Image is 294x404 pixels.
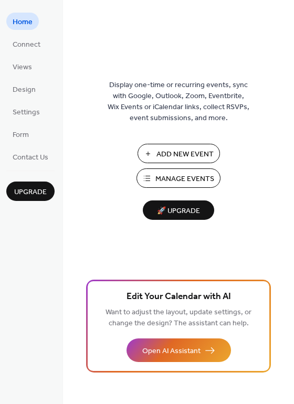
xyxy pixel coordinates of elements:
[13,107,40,118] span: Settings
[156,149,214,160] span: Add New Event
[13,17,33,28] span: Home
[13,62,32,73] span: Views
[127,290,231,304] span: Edit Your Calendar with AI
[138,144,220,163] button: Add New Event
[13,130,29,141] span: Form
[142,346,201,357] span: Open AI Assistant
[6,103,46,120] a: Settings
[6,148,55,165] a: Contact Us
[6,35,47,52] a: Connect
[136,168,220,188] button: Manage Events
[106,305,251,331] span: Want to adjust the layout, update settings, or change the design? The assistant can help.
[6,182,55,201] button: Upgrade
[108,80,249,124] span: Display one-time or recurring events, sync with Google, Outlook, Zoom, Eventbrite, Wix Events or ...
[143,200,214,220] button: 🚀 Upgrade
[13,84,36,95] span: Design
[6,58,38,75] a: Views
[6,125,35,143] a: Form
[14,187,47,198] span: Upgrade
[6,80,42,98] a: Design
[13,39,40,50] span: Connect
[155,174,214,185] span: Manage Events
[6,13,39,30] a: Home
[149,204,208,218] span: 🚀 Upgrade
[13,152,48,163] span: Contact Us
[127,338,231,362] button: Open AI Assistant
